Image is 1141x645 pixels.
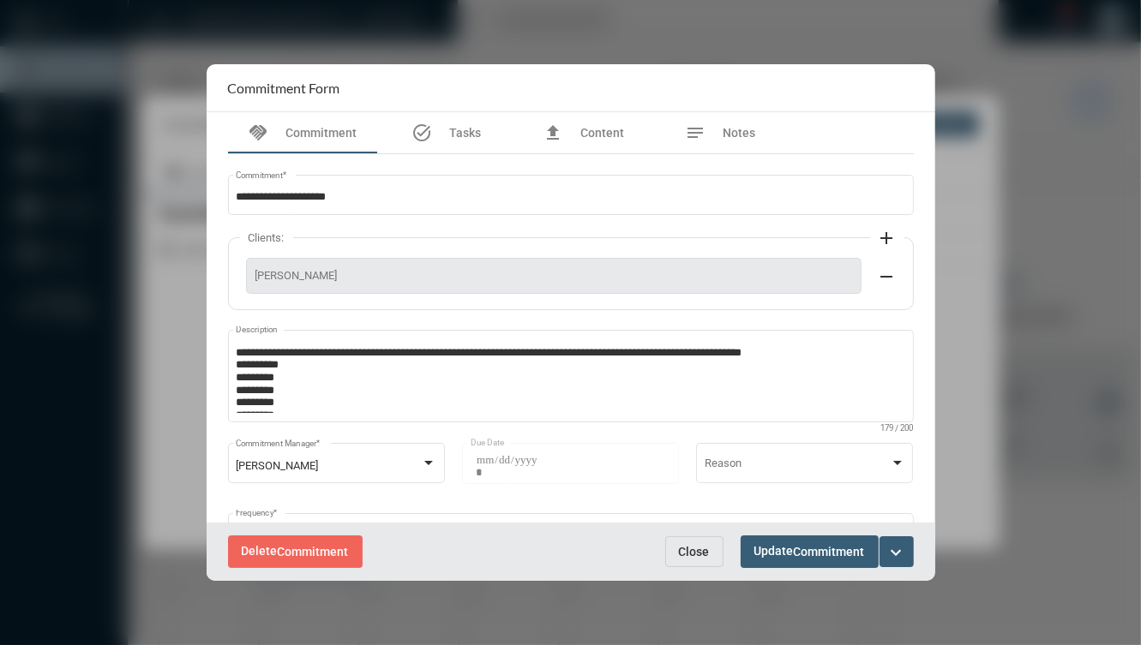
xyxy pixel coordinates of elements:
mat-icon: remove [877,266,898,287]
mat-icon: task_alt [411,122,432,143]
span: Commitment [278,546,349,559]
span: Delete [242,544,349,558]
button: UpdateCommitment [741,535,879,567]
mat-icon: add [877,228,898,248]
span: Commitment [794,546,865,559]
span: [PERSON_NAME] [236,459,318,472]
span: Content [580,126,624,140]
button: Close [665,536,724,567]
span: Tasks [449,126,481,140]
mat-icon: expand_more [886,542,907,563]
span: [PERSON_NAME] [255,269,852,282]
span: Commitment [286,126,357,140]
mat-icon: file_upload [543,122,563,143]
h2: Commitment Form [228,80,340,96]
span: Close [679,545,710,558]
span: Update [754,544,865,558]
mat-icon: handshake [249,122,269,143]
label: Clients: [240,231,293,244]
button: DeleteCommitment [228,535,363,567]
mat-hint: 179 / 200 [881,424,914,433]
mat-icon: notes [686,122,706,143]
span: Notes [724,126,756,140]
